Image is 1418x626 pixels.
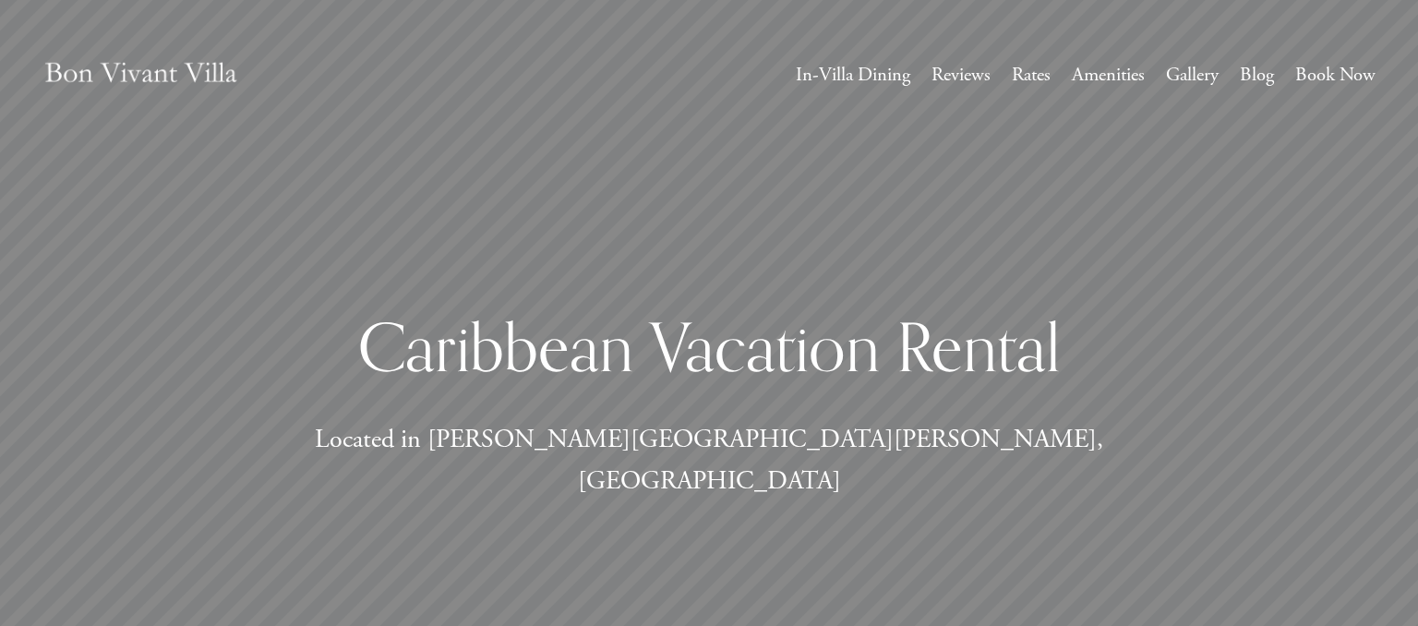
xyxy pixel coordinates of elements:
[210,419,1208,502] p: Located in [PERSON_NAME][GEOGRAPHIC_DATA][PERSON_NAME], [GEOGRAPHIC_DATA]
[931,58,991,92] a: Reviews
[796,58,910,92] a: In-Villa Dining
[1166,58,1219,92] a: Gallery
[210,306,1208,388] h1: Caribbean Vacation Rental
[42,42,239,108] img: Caribbean Vacation Rental | Bon Vivant Villa
[1295,58,1376,92] a: Book Now
[1012,58,1051,92] a: Rates
[1240,58,1274,92] a: Blog
[1072,58,1145,92] a: Amenities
